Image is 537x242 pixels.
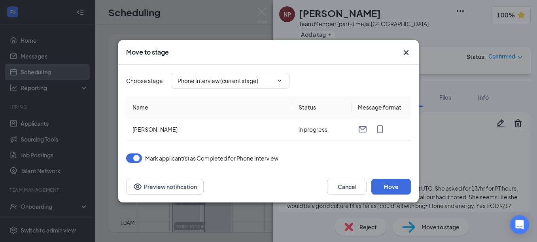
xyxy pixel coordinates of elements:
[358,125,367,134] svg: Email
[133,182,142,191] svg: Eye
[327,179,367,195] button: Cancel
[401,48,411,57] svg: Cross
[276,78,283,84] svg: ChevronDown
[352,96,411,118] th: Message format
[401,48,411,57] button: Close
[132,126,178,133] span: [PERSON_NAME]
[126,76,165,85] span: Choose stage :
[126,179,204,195] button: Preview notificationEye
[145,153,278,163] span: Mark applicant(s) as Completed for Phone Interview
[510,215,529,234] div: Open Intercom Messenger
[292,96,352,118] th: Status
[126,96,292,118] th: Name
[375,125,385,134] svg: MobileSms
[292,118,352,141] td: in progress
[371,179,411,195] button: Move
[126,48,169,57] h3: Move to stage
